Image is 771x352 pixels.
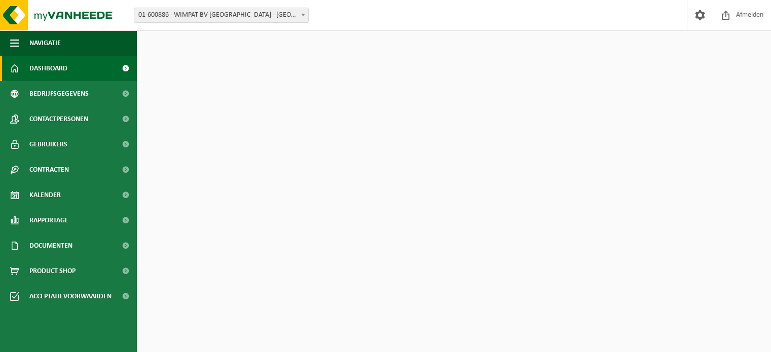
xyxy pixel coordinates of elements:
span: Bedrijfsgegevens [29,81,89,106]
span: Gebruikers [29,132,67,157]
span: Dashboard [29,56,67,81]
span: 01-600886 - WIMPAT BV-CAFE DE PROF - ANTWERPEN [134,8,308,22]
span: Rapportage [29,208,68,233]
span: Contactpersonen [29,106,88,132]
span: Product Shop [29,258,76,284]
span: Documenten [29,233,72,258]
span: Acceptatievoorwaarden [29,284,112,309]
span: 01-600886 - WIMPAT BV-CAFE DE PROF - ANTWERPEN [134,8,309,23]
span: Navigatie [29,30,61,56]
span: Kalender [29,182,61,208]
span: Contracten [29,157,69,182]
